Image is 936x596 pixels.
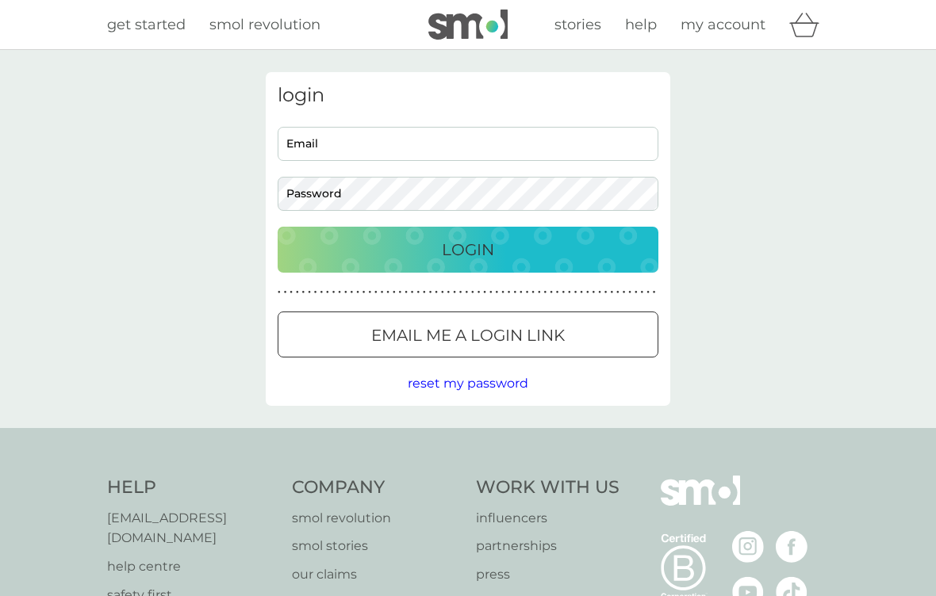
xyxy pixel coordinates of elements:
[616,288,620,296] p: ●
[478,288,481,296] p: ●
[209,16,320,33] span: smol revolution
[351,288,354,296] p: ●
[393,288,396,296] p: ●
[465,288,468,296] p: ●
[308,288,311,296] p: ●
[435,288,438,296] p: ●
[531,288,535,296] p: ●
[442,237,494,262] p: Login
[423,288,426,296] p: ●
[476,508,620,529] a: influencers
[610,288,613,296] p: ●
[476,476,620,500] h4: Work With Us
[641,288,644,296] p: ●
[568,288,571,296] p: ●
[344,288,347,296] p: ●
[471,288,474,296] p: ●
[623,288,626,296] p: ●
[405,288,408,296] p: ●
[476,564,620,585] a: press
[496,288,499,296] p: ●
[314,288,317,296] p: ●
[554,16,601,33] span: stories
[320,288,323,296] p: ●
[338,288,341,296] p: ●
[386,288,389,296] p: ●
[107,508,276,548] a: [EMAIL_ADDRESS][DOMAIN_NAME]
[459,288,462,296] p: ●
[593,288,596,296] p: ●
[107,476,276,500] h4: Help
[681,13,765,36] a: my account
[562,288,565,296] p: ●
[296,288,299,296] p: ●
[278,227,658,273] button: Login
[441,288,444,296] p: ●
[544,288,547,296] p: ●
[371,323,565,348] p: Email me a login link
[453,288,456,296] p: ●
[399,288,402,296] p: ●
[598,288,601,296] p: ●
[508,288,511,296] p: ●
[107,16,186,33] span: get started
[661,476,740,529] img: smol
[653,288,656,296] p: ●
[538,288,541,296] p: ●
[476,536,620,556] a: partnerships
[374,288,378,296] p: ●
[363,288,366,296] p: ●
[290,288,293,296] p: ●
[646,288,650,296] p: ●
[107,13,186,36] a: get started
[447,288,451,296] p: ●
[408,376,528,391] span: reset my password
[107,556,276,577] a: help centre
[292,476,461,500] h4: Company
[580,288,583,296] p: ●
[356,288,359,296] p: ●
[556,288,559,296] p: ●
[513,288,516,296] p: ●
[408,373,528,394] button: reset my password
[284,288,287,296] p: ●
[776,531,807,563] img: visit the smol Facebook page
[278,84,658,107] h3: login
[554,13,601,36] a: stories
[302,288,305,296] p: ●
[381,288,384,296] p: ●
[789,9,829,40] div: basket
[520,288,523,296] p: ●
[681,16,765,33] span: my account
[628,288,631,296] p: ●
[368,288,371,296] p: ●
[292,564,461,585] a: our claims
[278,288,281,296] p: ●
[625,13,657,36] a: help
[604,288,608,296] p: ●
[574,288,577,296] p: ●
[483,288,486,296] p: ●
[416,288,420,296] p: ●
[278,311,658,357] button: Email me a login link
[326,288,329,296] p: ●
[411,288,414,296] p: ●
[526,288,529,296] p: ●
[428,10,508,40] img: smol
[501,288,504,296] p: ●
[635,288,638,296] p: ●
[489,288,493,296] p: ●
[292,536,461,556] a: smol stories
[550,288,553,296] p: ●
[209,13,320,36] a: smol revolution
[292,508,461,529] a: smol revolution
[586,288,589,296] p: ●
